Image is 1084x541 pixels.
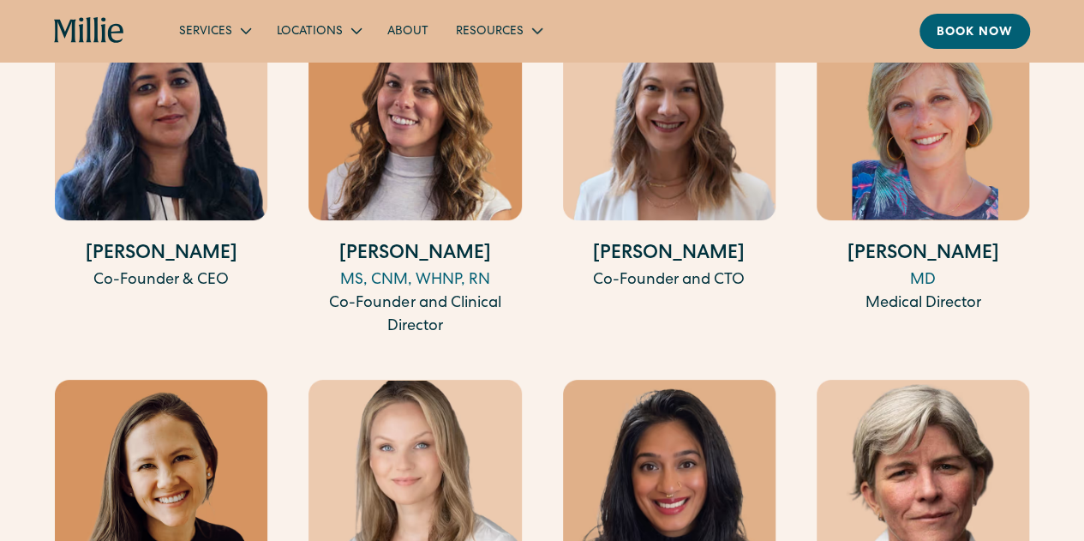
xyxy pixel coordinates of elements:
div: Medical Director [817,292,1029,316]
div: Locations [277,23,343,41]
a: home [54,17,124,45]
a: Book now [919,14,1030,49]
div: Resources [456,23,524,41]
div: Co-Founder and Clinical Director [308,292,521,339]
div: Co-Founder & CEO [55,269,267,292]
div: MD [817,269,1029,292]
a: About [374,16,442,45]
div: Book now [937,24,1013,42]
div: Resources [442,16,554,45]
div: Co-Founder and CTO [563,269,776,292]
h4: [PERSON_NAME] [563,241,776,269]
div: Locations [263,16,374,45]
div: Services [179,23,232,41]
h4: [PERSON_NAME] [817,241,1029,269]
h4: [PERSON_NAME] [308,241,521,269]
div: Services [165,16,263,45]
h4: [PERSON_NAME] [55,241,267,269]
div: MS, CNM, WHNP, RN [308,269,521,292]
